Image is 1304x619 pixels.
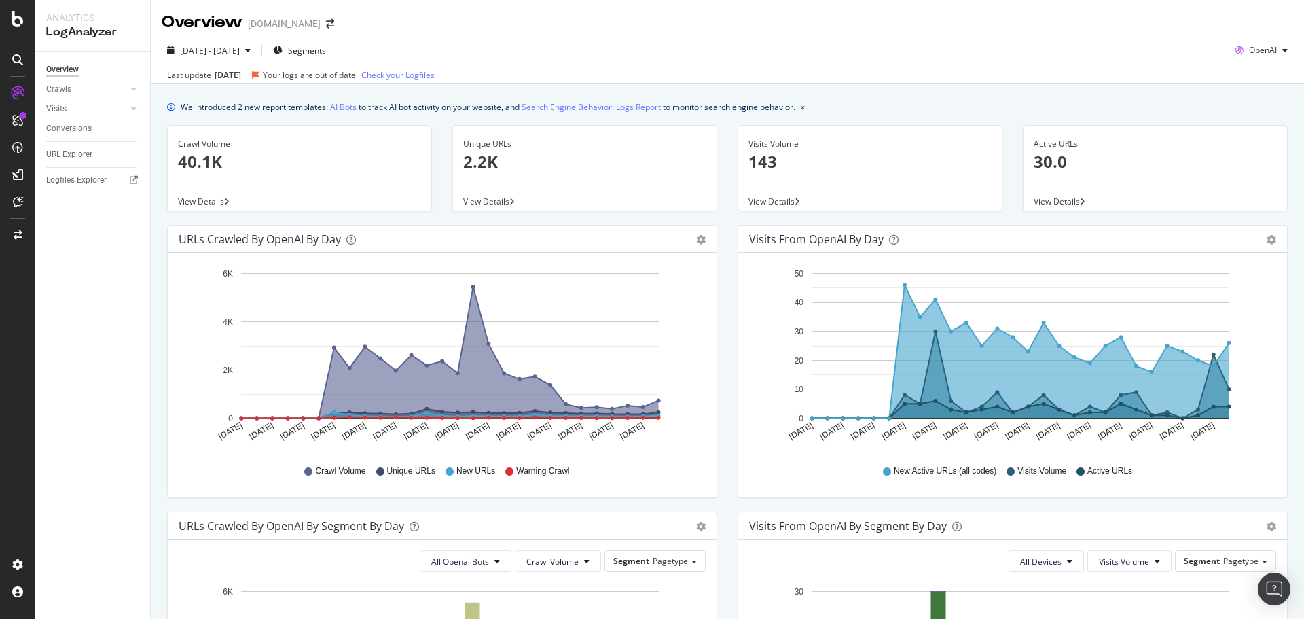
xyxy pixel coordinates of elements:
[795,327,804,336] text: 30
[268,39,331,61] button: Segments
[167,100,1288,114] div: info banner
[495,421,522,442] text: [DATE]
[223,366,233,375] text: 2K
[223,317,233,327] text: 4K
[46,82,71,96] div: Crawls
[46,173,107,188] div: Logfiles Explorer
[1258,573,1290,605] div: Open Intercom Messenger
[228,414,233,423] text: 0
[587,421,615,442] text: [DATE]
[162,11,242,34] div: Overview
[340,421,367,442] text: [DATE]
[696,235,706,245] div: gear
[46,63,79,77] div: Overview
[178,138,421,150] div: Crawl Volume
[1034,421,1062,442] text: [DATE]
[1009,550,1084,572] button: All Devices
[795,356,804,366] text: 20
[696,522,706,531] div: gear
[179,264,701,453] svg: A chart.
[167,69,435,82] div: Last update
[463,150,706,173] p: 2.2K
[330,100,357,114] a: AI Bots
[749,519,947,533] div: Visits from OpenAI By Segment By Day
[516,465,569,477] span: Warning Crawl
[1096,421,1123,442] text: [DATE]
[1034,150,1277,173] p: 30.0
[46,82,127,96] a: Crawls
[431,556,489,567] span: All Openai Bots
[1127,421,1155,442] text: [DATE]
[46,122,92,136] div: Conversions
[248,421,275,442] text: [DATE]
[1087,465,1132,477] span: Active URLs
[288,45,326,56] span: Segments
[797,97,808,117] button: close banner
[46,147,141,162] a: URL Explorer
[526,556,579,567] span: Crawl Volume
[1223,555,1258,567] span: Pagetype
[402,421,429,442] text: [DATE]
[46,173,141,188] a: Logfiles Explorer
[795,269,804,279] text: 50
[46,24,139,40] div: LogAnalyzer
[515,550,601,572] button: Crawl Volume
[179,519,404,533] div: URLs Crawled by OpenAI By Segment By Day
[748,138,992,150] div: Visits Volume
[463,138,706,150] div: Unique URLs
[46,63,141,77] a: Overview
[180,45,240,56] span: [DATE] - [DATE]
[215,69,241,82] div: [DATE]
[748,150,992,173] p: 143
[1034,138,1277,150] div: Active URLs
[372,421,399,442] text: [DATE]
[310,421,337,442] text: [DATE]
[46,102,67,116] div: Visits
[1066,421,1093,442] text: [DATE]
[420,550,511,572] button: All Openai Bots
[178,150,421,173] p: 40.1K
[387,465,435,477] span: Unique URLs
[1087,550,1172,572] button: Visits Volume
[361,69,435,82] a: Check your Logfiles
[223,269,233,279] text: 6K
[787,421,814,442] text: [DATE]
[526,421,553,442] text: [DATE]
[795,298,804,308] text: 40
[795,385,804,394] text: 10
[522,100,661,114] a: Search Engine Behavior: Logs Report
[223,587,233,597] text: 6K
[1017,465,1066,477] span: Visits Volume
[433,421,460,442] text: [DATE]
[248,17,321,31] div: [DOMAIN_NAME]
[619,421,646,442] text: [DATE]
[1189,421,1216,442] text: [DATE]
[1099,556,1149,567] span: Visits Volume
[653,555,688,567] span: Pagetype
[46,147,92,162] div: URL Explorer
[217,421,244,442] text: [DATE]
[1230,39,1293,61] button: OpenAI
[749,264,1271,453] svg: A chart.
[1249,44,1277,56] span: OpenAI
[973,421,1000,442] text: [DATE]
[46,102,127,116] a: Visits
[894,465,996,477] span: New Active URLs (all codes)
[1267,522,1276,531] div: gear
[326,19,334,29] div: arrow-right-arrow-left
[942,421,969,442] text: [DATE]
[613,555,649,567] span: Segment
[46,11,139,24] div: Analytics
[799,414,803,423] text: 0
[179,232,341,246] div: URLs Crawled by OpenAI by day
[1184,555,1220,567] span: Segment
[464,421,491,442] text: [DATE]
[911,421,938,442] text: [DATE]
[557,421,584,442] text: [DATE]
[1020,556,1062,567] span: All Devices
[1004,421,1031,442] text: [DATE]
[162,39,256,61] button: [DATE] - [DATE]
[456,465,495,477] span: New URLs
